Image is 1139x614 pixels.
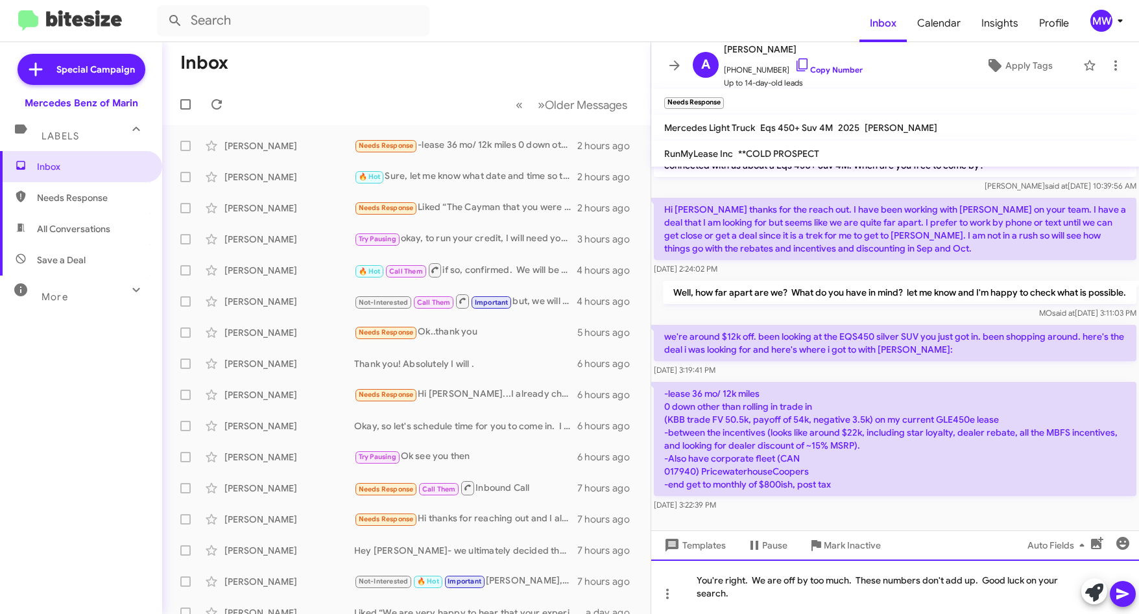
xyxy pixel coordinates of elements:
span: Needs Response [37,191,147,204]
div: Sure, let me know what date and time so that I can schedule you for an appointment. That way, som... [354,169,577,184]
div: 7 hours ago [577,575,640,588]
div: [PERSON_NAME] [224,451,354,464]
span: Save a Deal [37,254,86,266]
div: [PERSON_NAME] [224,139,354,152]
div: 3 hours ago [577,233,640,246]
h1: Inbox [180,53,228,73]
p: we're around $12k off. been looking at the EQS450 silver SUV you just got in. been shopping aroun... [654,325,1136,361]
small: Needs Response [664,97,724,109]
div: [PERSON_NAME] [224,295,354,308]
button: Previous [508,91,531,118]
a: Profile [1029,5,1079,42]
div: [PERSON_NAME] [224,326,354,339]
div: Mercedes Benz of Marin [25,97,138,110]
p: -﻿lease 36 mo/ 12k miles ﻿0 down other than rolling in trade in (KBB trade FV 50.5k, payoff of 54... [654,382,1136,496]
div: Inbound Call [354,480,577,496]
div: [PERSON_NAME] [224,264,354,277]
span: Needs Response [359,485,414,493]
span: Try Pausing [359,453,396,461]
div: Hi [PERSON_NAME]...I already checked it out and I'm only interested in an S or GTS, thanks. [354,387,577,402]
span: All Conversations [37,222,110,235]
a: Special Campaign [18,54,145,85]
span: 🔥 Hot [417,577,439,585]
div: Hey [PERSON_NAME]- we ultimately decided the Mercedes GLS won't work for our family. Thanks for t... [354,544,577,557]
div: 6 hours ago [577,388,640,401]
span: [PERSON_NAME] [724,41,863,57]
span: Important [475,298,509,307]
div: [PERSON_NAME] [224,419,354,432]
p: Hi [PERSON_NAME] thanks for the reach out. I have been working with [PERSON_NAME] on your team. I... [654,198,1136,260]
span: Insights [971,5,1029,42]
nav: Page navigation example [509,91,635,118]
span: Call Them [389,267,423,276]
span: Apply Tags [1005,54,1053,77]
div: Hi thanks for reaching out and I already took delivery from east bay dealer. 🙏 [354,512,577,526]
div: [PERSON_NAME] [224,233,354,246]
span: Mercedes Light Truck [664,122,755,134]
span: [DATE] 3:19:41 PM [654,365,715,375]
span: Needs Response [359,390,414,399]
div: 7 hours ago [577,482,640,495]
p: Well, how far apart are we? What do you have in mind? let me know and I'm happy to check what is ... [663,281,1136,304]
span: [DATE] 3:22:39 PM [654,500,716,510]
div: okay, to run your credit, I will need your social security number, date of birth and full name. I... [354,231,577,246]
span: Needs Response [359,328,414,337]
div: [PERSON_NAME] [224,202,354,215]
div: [PERSON_NAME] [224,513,354,526]
span: Up to 14-day-old leads [724,77,863,89]
div: Ok..thank you [354,325,577,340]
span: Important [448,577,481,585]
span: 🔥 Hot [359,267,381,276]
span: [PERSON_NAME] [DATE] 10:39:56 AM [985,181,1136,191]
span: Call Them [417,298,451,307]
span: Not-Interested [359,298,409,307]
div: [PERSON_NAME] [224,357,354,370]
span: **COLD PROSPECT [738,148,819,159]
div: if so, confirmed. We will be expecting you at 2pm [DATE]. Thanks. [354,262,577,278]
div: but, we will always recommend you doing it at [GEOGRAPHIC_DATA] [354,293,577,309]
span: Auto Fields [1027,534,1090,557]
span: Inbox [37,160,147,173]
div: Liked “The Cayman that you were inquiring about has sold, unfortunately. check out our inventory ... [354,200,577,215]
div: 2 hours ago [577,171,640,183]
div: [PERSON_NAME] [224,482,354,495]
div: Okay, so let's schedule time for you to come in. I can show you multiple options: 1) buying your ... [354,419,577,432]
a: Calendar [907,5,971,42]
span: MO [DATE] 3:11:03 PM [1039,308,1136,318]
span: Needs Response [359,204,414,212]
span: Needs Response [359,515,414,523]
span: A [701,54,710,75]
div: 7 hours ago [577,513,640,526]
span: Special Campaign [56,63,135,76]
button: MW [1079,10,1125,32]
div: [PERSON_NAME] [224,575,354,588]
div: [PERSON_NAME] [224,171,354,183]
div: 4 hours ago [577,295,640,308]
span: Try Pausing [359,235,396,243]
div: You're right. We are off by too much. These numbers don't add up. Good luck on your search. [651,560,1139,614]
span: Mark Inactive [824,534,881,557]
span: Call Them [422,485,456,493]
span: Inbox [859,5,907,42]
div: [PERSON_NAME] [224,388,354,401]
span: said at [1052,308,1075,318]
div: Thank you! Absolutely I will . [354,357,577,370]
div: -﻿lease 36 mo/ 12k miles ﻿0 down other than rolling in trade in (KBB trade FV 50.5k, payoff of 54... [354,138,577,153]
span: RunMyLease Inc [664,148,733,159]
span: More [42,291,68,303]
div: 2 hours ago [577,139,640,152]
button: Pause [736,534,798,557]
div: MW [1090,10,1112,32]
span: Eqs 450+ Suv 4M [760,122,833,134]
button: Mark Inactive [798,534,891,557]
span: 🔥 Hot [359,172,381,181]
span: Needs Response [359,141,414,150]
div: 7 hours ago [577,544,640,557]
span: Older Messages [545,98,627,112]
div: 5 hours ago [577,326,640,339]
a: Copy Number [795,65,863,75]
button: Next [530,91,635,118]
div: [PERSON_NAME], my name is [PERSON_NAME]. I am one of the managers at Mercedes-Benz of Marin. [PER... [354,574,577,589]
